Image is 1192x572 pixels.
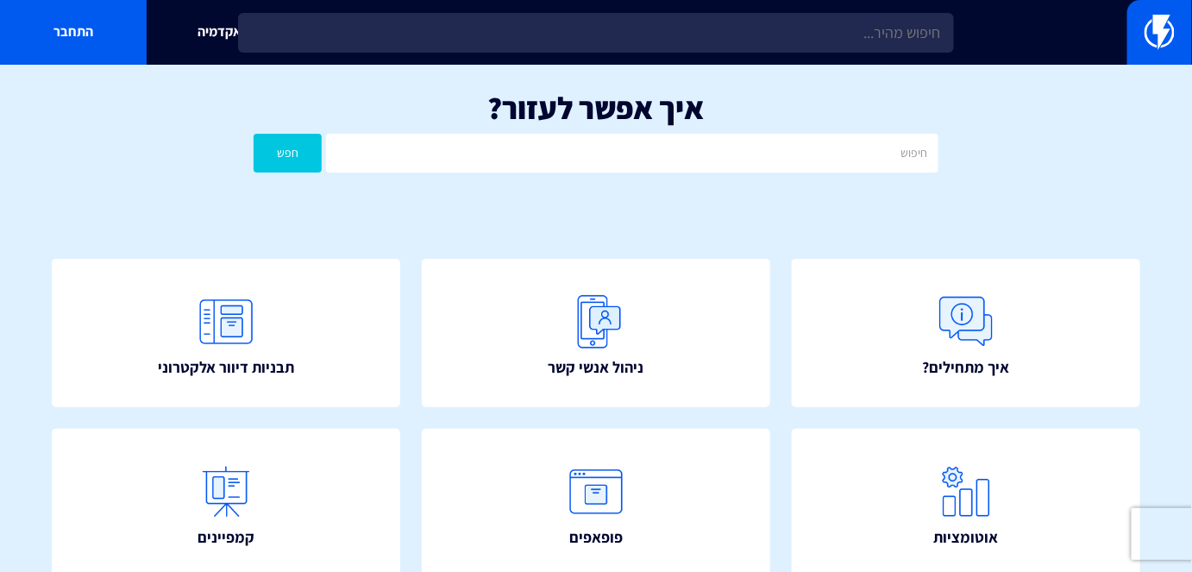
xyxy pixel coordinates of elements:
span: קמפיינים [198,526,254,549]
span: ניהול אנשי קשר [549,356,644,379]
span: תבניות דיוור אלקטרוני [158,356,294,379]
a: איך מתחילים? [792,259,1140,407]
a: ניהול אנשי קשר [422,259,770,407]
span: אוטומציות [934,526,999,549]
span: פופאפים [569,526,623,549]
input: חיפוש [326,134,938,173]
input: חיפוש מהיר... [238,13,953,53]
h1: איך אפשר לעזור? [26,91,1166,125]
span: איך מתחילים? [923,356,1010,379]
a: תבניות דיוור אלקטרוני [52,259,400,407]
button: חפש [254,134,322,173]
